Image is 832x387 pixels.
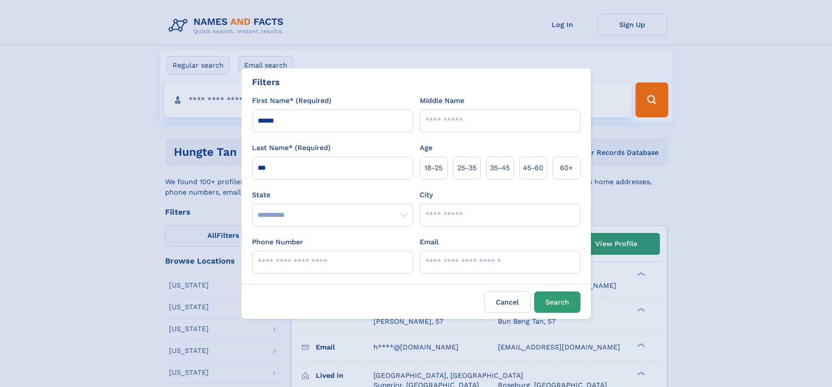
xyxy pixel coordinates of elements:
[252,96,331,106] label: First Name* (Required)
[252,143,331,153] label: Last Name* (Required)
[252,75,280,89] div: Filters
[420,190,433,200] label: City
[523,163,543,173] span: 45‑60
[420,143,432,153] label: Age
[420,237,438,247] label: Email
[484,291,531,313] label: Cancel
[420,96,464,106] label: Middle Name
[252,237,303,247] label: Phone Number
[534,291,580,313] button: Search
[425,163,442,173] span: 18‑25
[490,163,510,173] span: 35‑45
[560,163,573,173] span: 60+
[252,190,413,200] label: State
[457,163,476,173] span: 25‑35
